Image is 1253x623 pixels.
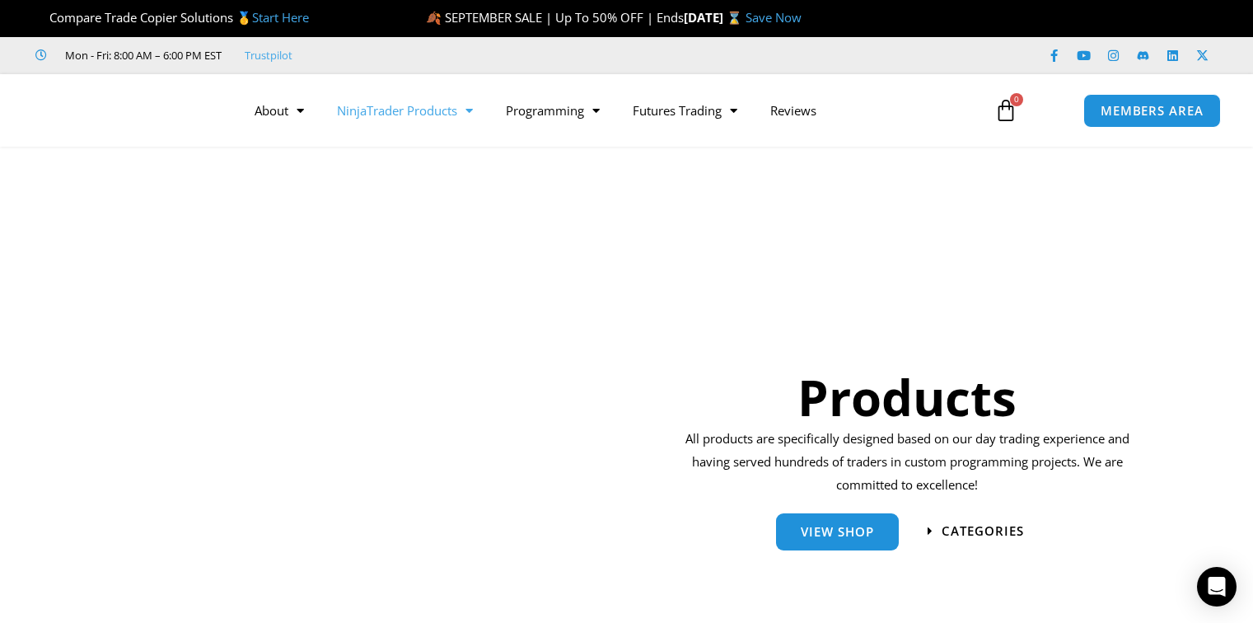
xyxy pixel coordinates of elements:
a: Programming [489,91,616,129]
a: Trustpilot [245,45,292,65]
h1: Products [680,363,1135,432]
span: MEMBERS AREA [1101,105,1204,117]
span: 🍂 SEPTEMBER SALE | Up To 50% OFF | Ends [426,9,684,26]
a: Futures Trading [616,91,754,129]
a: MEMBERS AREA [1083,94,1221,128]
span: 0 [1010,93,1023,106]
nav: Menu [238,91,978,129]
span: Compare Trade Copier Solutions 🥇 [35,9,309,26]
a: Save Now [746,9,802,26]
a: Start Here [252,9,309,26]
a: 0 [970,87,1042,134]
a: categories [928,525,1024,537]
p: All products are specifically designed based on our day trading experience and having served hund... [680,428,1135,497]
a: NinjaTrader Products [320,91,489,129]
div: Open Intercom Messenger [1197,567,1237,607]
a: Reviews [754,91,833,129]
span: Mon - Fri: 8:00 AM – 6:00 PM EST [61,45,222,65]
img: 🏆 [36,12,49,24]
span: categories [942,525,1024,537]
a: About [238,91,320,129]
img: LogoAI | Affordable Indicators – NinjaTrader [35,81,213,140]
strong: [DATE] ⌛ [684,9,746,26]
a: View Shop [776,513,899,550]
span: View Shop [801,526,874,538]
